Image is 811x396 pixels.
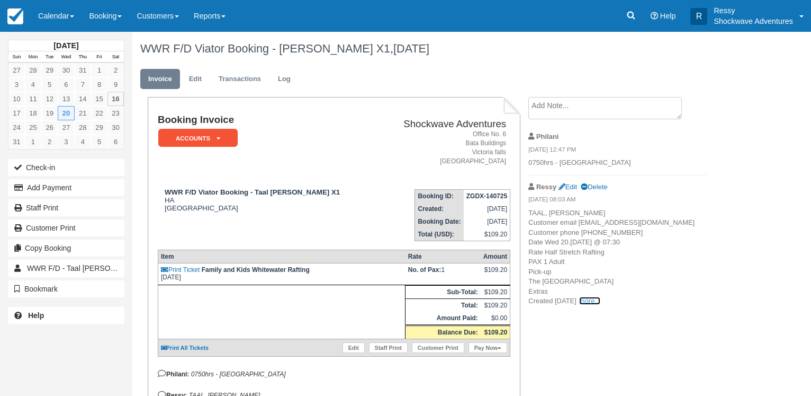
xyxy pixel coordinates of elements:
a: WWR F/D - Taal [PERSON_NAME] X1 [8,260,124,277]
th: Amount [481,250,510,263]
a: 9 [107,77,124,92]
a: 31 [8,135,25,149]
a: 4 [75,135,91,149]
strong: No. of Pax [408,266,441,274]
button: Check-in [8,159,124,176]
a: 19 [41,106,58,120]
em: ACCOUNTS [158,129,238,147]
th: Total (USD): [415,228,464,241]
a: Edit [558,183,577,191]
a: 14 [75,92,91,106]
a: Edit [181,69,210,90]
td: [DATE] [158,263,405,285]
td: [DATE] [464,203,510,215]
th: Rate [405,250,481,263]
a: 27 [58,120,74,135]
a: 12 [41,92,58,106]
a: 25 [25,120,41,135]
a: 3 [8,77,25,92]
a: Pay Now [468,342,507,353]
strong: ZGDX-140725 [466,192,507,200]
a: 10 [8,92,25,106]
a: 2 [107,63,124,77]
th: Booking Date: [415,215,464,228]
a: 27 [8,63,25,77]
a: Edit [343,342,365,353]
th: Tue [41,51,58,63]
strong: [DATE] [53,41,78,50]
a: 28 [25,63,41,77]
a: 29 [41,63,58,77]
a: 5 [91,135,107,149]
h1: Booking Invoice [158,115,377,126]
a: Transactions [211,69,269,90]
p: Ressy [714,5,793,16]
a: 13 [58,92,74,106]
th: Sub-Total: [405,286,481,299]
th: Total: [405,299,481,312]
a: 3 [58,135,74,149]
a: 30 [107,120,124,135]
strong: Philani [536,133,558,140]
address: Office No. 6 Bata Buildings Victoria falls [GEOGRAPHIC_DATA] [381,130,506,166]
a: 4 [25,77,41,92]
th: Item [158,250,405,263]
a: 23 [107,106,124,120]
a: 15 [91,92,107,106]
a: 21 [75,106,91,120]
th: Sat [107,51,124,63]
a: 6 [58,77,74,92]
a: 16 [107,92,124,106]
strong: Ressy [536,183,556,191]
span: Help [660,12,676,20]
a: Customer Print [412,342,464,353]
strong: Family and Kids Whitewater Rafting [202,266,310,274]
a: 17 [8,106,25,120]
button: Copy Booking [8,240,124,257]
td: $109.20 [481,286,510,299]
td: $0.00 [481,312,510,325]
a: 22 [91,106,107,120]
td: 1 [405,263,481,285]
h1: WWR F/D Viator Booking - [PERSON_NAME] X1, [140,42,733,55]
a: Invoice [140,69,180,90]
div: HA [GEOGRAPHIC_DATA] [158,188,377,212]
em: [DATE] 12:47 PM [528,145,707,157]
b: Help [28,311,44,320]
th: Amount Paid: [405,312,481,325]
a: ACCOUNTS [158,128,234,148]
th: Mon [25,51,41,63]
th: Wed [58,51,74,63]
a: 20 [58,106,74,120]
span: [DATE] [393,42,429,55]
a: Log [270,69,299,90]
a: 6 [107,135,124,149]
button: Add Payment [8,179,124,196]
td: [DATE] [464,215,510,228]
div: $109.20 [483,266,507,282]
th: Sun [8,51,25,63]
a: 7 [75,77,91,92]
strong: $109.20 [484,329,507,336]
a: 5 [41,77,58,92]
a: 28 [75,120,91,135]
a: 24 [8,120,25,135]
a: 29 [91,120,107,135]
img: checkfront-main-nav-mini-logo.png [7,8,23,24]
em: [DATE] 08:03 AM [528,195,707,207]
th: Fri [91,51,107,63]
button: Bookmark [8,280,124,297]
span: WWR F/D - Taal [PERSON_NAME] X1 [27,264,155,272]
a: 11 [25,92,41,106]
a: 26 [41,120,58,135]
p: 0750hrs - [GEOGRAPHIC_DATA] [528,158,707,168]
a: more... [579,297,600,305]
th: Thu [75,51,91,63]
a: 31 [75,63,91,77]
i: Help [651,12,658,20]
a: 18 [25,106,41,120]
th: Balance Due: [405,325,481,339]
a: Customer Print [8,219,124,236]
em: 0750hrs - [GEOGRAPHIC_DATA] [191,371,286,378]
a: Print All Tickets [161,345,209,351]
